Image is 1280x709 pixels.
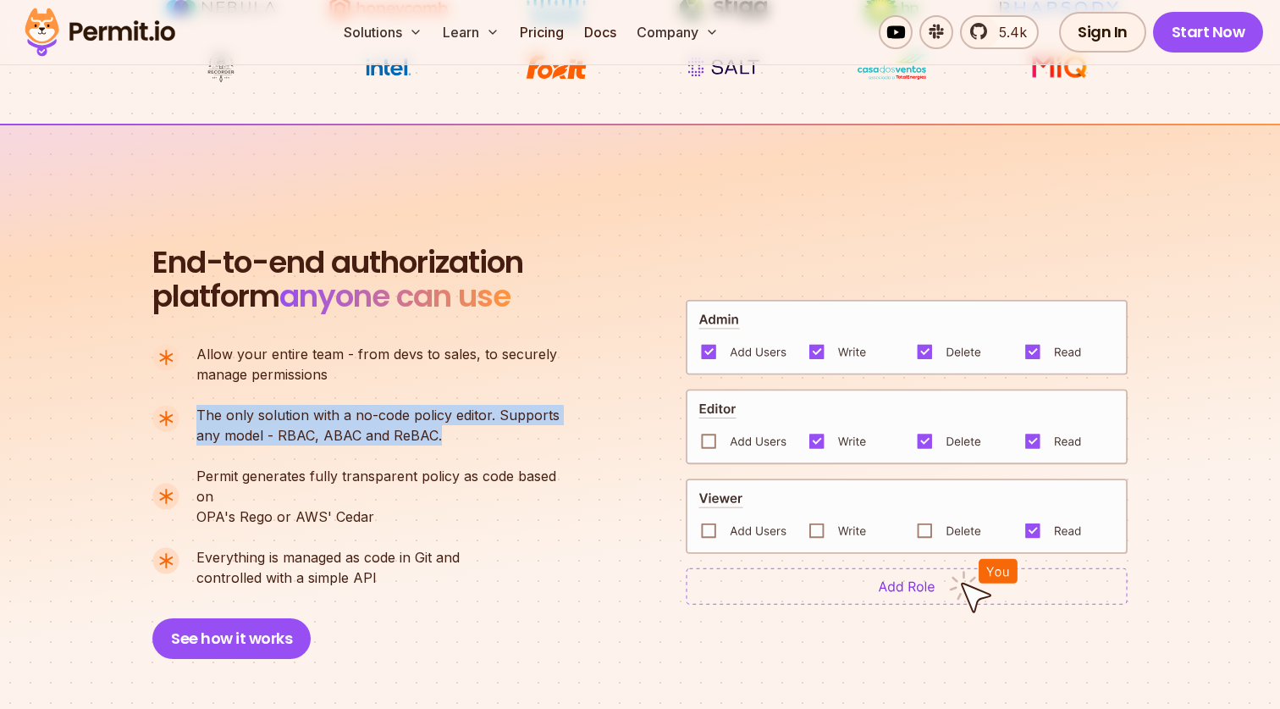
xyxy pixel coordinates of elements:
[337,15,429,49] button: Solutions
[828,51,955,83] img: Casa dos Ventos
[630,15,726,49] button: Company
[196,344,557,385] p: manage permissions
[577,15,623,49] a: Docs
[325,51,452,83] img: Intel
[660,51,787,83] img: salt
[279,274,510,318] span: anyone can use
[196,466,574,507] span: Permit generates fully transparent policy as code based on
[196,466,574,527] p: OPA's Rego or AWS' Cedar
[1002,53,1117,81] img: MIQ
[152,246,523,280] span: End-to-end authorization
[152,246,523,313] h2: platform
[989,22,1027,42] span: 5.4k
[196,547,460,588] p: controlled with a simple API
[196,344,557,364] span: Allow your entire team - from devs to sales, to securely
[17,3,183,61] img: Permit logo
[196,547,460,568] span: Everything is managed as code in Git and
[157,51,284,83] img: Maricopa County Recorder\'s Office
[436,15,506,49] button: Learn
[960,15,1039,49] a: 5.4k
[1059,12,1146,53] a: Sign In
[152,618,311,659] button: See how it works
[196,405,560,425] span: The only solution with a no-code policy editor. Supports
[196,405,560,446] p: any model - RBAC, ABAC and ReBAC.
[1153,12,1264,53] a: Start Now
[493,51,620,83] img: Foxit
[513,15,571,49] a: Pricing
